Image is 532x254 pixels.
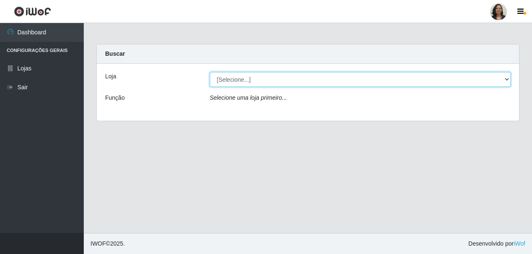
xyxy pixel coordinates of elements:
i: Selecione uma loja primeiro... [210,94,287,101]
strong: Buscar [105,50,125,57]
span: IWOF [90,240,106,247]
span: Desenvolvido por [468,239,525,248]
a: iWof [514,240,525,247]
img: CoreUI Logo [14,6,51,17]
label: Loja [105,72,116,81]
span: © 2025 . [90,239,125,248]
label: Função [105,93,125,102]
